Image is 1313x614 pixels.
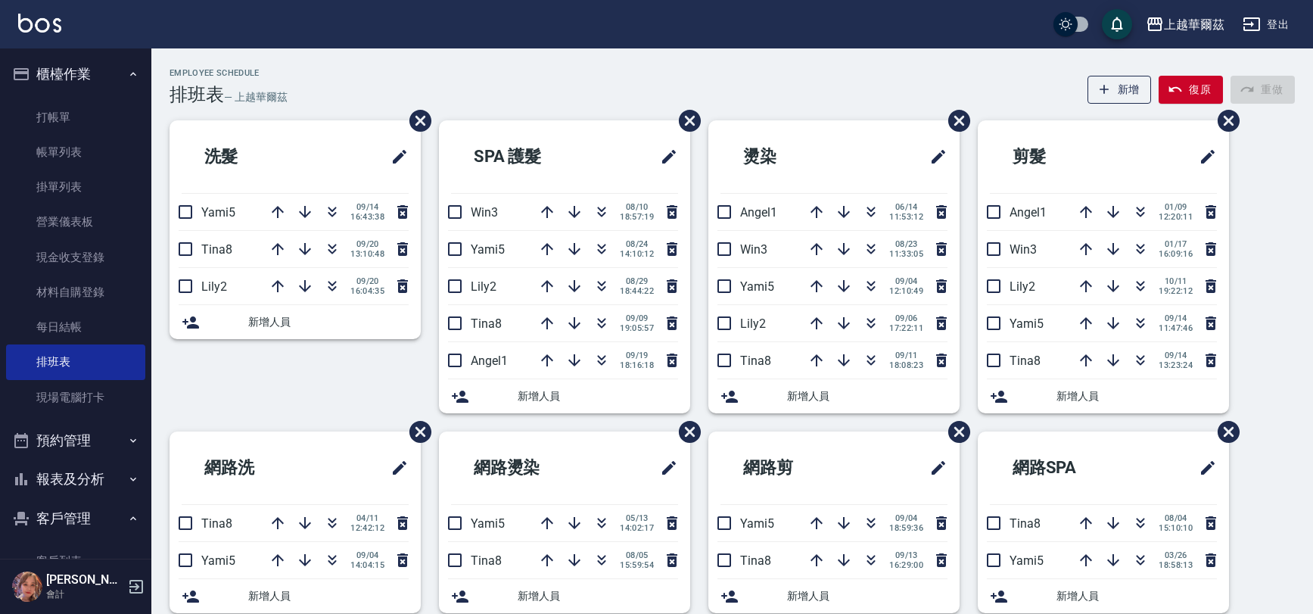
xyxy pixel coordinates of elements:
[1159,239,1193,249] span: 01/17
[1102,9,1132,39] button: save
[350,249,384,259] span: 13:10:48
[201,516,232,531] span: Tina8
[1159,550,1193,560] span: 03/26
[471,354,508,368] span: Angel1
[740,205,777,220] span: Angel1
[6,170,145,204] a: 掛單列表
[451,441,607,495] h2: 網路燙染
[740,279,774,294] span: Yami5
[990,441,1144,495] h2: 網路SPA
[6,275,145,310] a: 材料自購登錄
[620,286,654,296] span: 18:44:22
[889,239,923,249] span: 08/23
[6,100,145,135] a: 打帳單
[889,351,923,360] span: 09/11
[350,550,384,560] span: 09/04
[740,242,767,257] span: Win3
[1159,351,1193,360] span: 09/14
[620,249,654,259] span: 14:10:12
[620,239,654,249] span: 08/24
[451,129,607,184] h2: SPA 護髮
[920,139,947,175] span: 修改班表的標題
[471,553,502,568] span: Tina8
[18,14,61,33] img: Logo
[889,313,923,323] span: 09/06
[439,579,690,613] div: 新增人員
[620,276,654,286] span: 08/29
[620,202,654,212] span: 08/10
[889,276,923,286] span: 09/04
[6,55,145,94] button: 櫃檯作業
[439,379,690,413] div: 新增人員
[1010,516,1041,531] span: Tina8
[170,579,421,613] div: 新增人員
[720,129,860,184] h2: 燙染
[920,450,947,486] span: 修改班表的標題
[1159,212,1193,222] span: 12:20:11
[350,286,384,296] span: 16:04:35
[201,242,232,257] span: Tina8
[6,421,145,460] button: 預約管理
[398,98,434,143] span: 刪除班表
[182,441,329,495] h2: 網路洗
[889,523,923,533] span: 18:59:36
[1010,316,1044,331] span: Yami5
[787,588,947,604] span: 新增人員
[471,316,502,331] span: Tina8
[889,202,923,212] span: 06/14
[6,544,145,578] a: 客戶列表
[667,410,703,454] span: 刪除班表
[1159,202,1193,212] span: 01/09
[381,139,409,175] span: 修改班表的標題
[889,249,923,259] span: 11:33:05
[182,129,321,184] h2: 洗髮
[1190,450,1217,486] span: 修改班表的標題
[170,68,287,78] h2: Employee Schedule
[12,572,42,602] img: Person
[1159,560,1193,570] span: 18:58:13
[248,314,409,330] span: 新增人員
[620,323,654,333] span: 19:05:57
[471,279,496,294] span: Lily2
[889,323,923,333] span: 17:22:11
[708,579,960,613] div: 新增人員
[350,212,384,222] span: 16:43:38
[170,305,421,339] div: 新增人員
[350,276,384,286] span: 09/20
[1159,523,1193,533] span: 15:10:10
[248,588,409,604] span: 新增人員
[1010,354,1041,368] span: Tina8
[889,360,923,370] span: 18:08:23
[1010,205,1047,220] span: Angel1
[978,379,1229,413] div: 新增人員
[1159,286,1193,296] span: 19:22:12
[201,553,235,568] span: Yami5
[1190,139,1217,175] span: 修改班表的標題
[651,139,678,175] span: 修改班表的標題
[471,242,505,257] span: Yami5
[620,513,654,523] span: 05/13
[6,240,145,275] a: 現金收支登錄
[471,205,498,220] span: Win3
[350,560,384,570] span: 14:04:15
[1206,410,1242,454] span: 刪除班表
[740,516,774,531] span: Yami5
[1206,98,1242,143] span: 刪除班表
[381,450,409,486] span: 修改班表的標題
[978,579,1229,613] div: 新增人員
[1159,249,1193,259] span: 16:09:16
[1010,279,1035,294] span: Lily2
[224,89,288,105] h6: — 上越華爾茲
[398,410,434,454] span: 刪除班表
[6,380,145,415] a: 現場電腦打卡
[620,313,654,323] span: 09/09
[620,550,654,560] span: 08/05
[1010,553,1044,568] span: Yami5
[1056,588,1217,604] span: 新增人員
[1237,11,1295,39] button: 登出
[740,553,771,568] span: Tina8
[46,572,123,588] h5: [PERSON_NAME]
[651,450,678,486] span: 修改班表的標題
[6,460,145,499] button: 報表及分析
[787,388,947,404] span: 新增人員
